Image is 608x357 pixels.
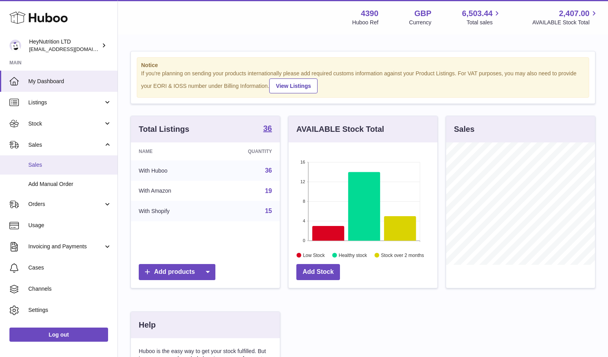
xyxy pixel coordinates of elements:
[263,124,272,134] a: 36
[462,8,493,19] span: 6,503.44
[131,142,212,160] th: Name
[28,161,112,169] span: Sales
[28,264,112,271] span: Cases
[29,46,116,52] span: [EMAIL_ADDRESS][DOMAIN_NAME]
[269,78,318,93] a: View Listings
[28,141,103,149] span: Sales
[9,40,21,51] img: info@heynutrition.com
[361,8,378,19] strong: 4390
[212,142,280,160] th: Quantity
[28,243,103,250] span: Invoicing and Payments
[263,124,272,132] strong: 36
[414,8,431,19] strong: GBP
[559,8,590,19] span: 2,407.00
[303,219,305,223] text: 4
[532,19,599,26] span: AVAILABLE Stock Total
[28,120,103,127] span: Stock
[300,160,305,164] text: 16
[141,70,585,93] div: If you're planning on sending your products internationally please add required customs informati...
[131,160,212,181] td: With Huboo
[462,8,502,26] a: 6,503.44 Total sales
[296,124,384,135] h3: AVAILABLE Stock Total
[532,8,599,26] a: 2,407.00 AVAILABLE Stock Total
[467,19,501,26] span: Total sales
[303,199,305,204] text: 8
[139,124,189,135] h3: Total Listings
[131,181,212,201] td: With Amazon
[28,78,112,85] span: My Dashboard
[265,208,272,214] a: 15
[303,238,305,243] text: 0
[28,99,103,106] span: Listings
[131,201,212,221] td: With Shopify
[265,188,272,194] a: 19
[28,200,103,208] span: Orders
[265,167,272,174] a: 36
[381,252,424,258] text: Stock over 2 months
[28,285,112,293] span: Channels
[409,19,432,26] div: Currency
[28,306,112,314] span: Settings
[303,252,325,258] text: Low Stock
[139,320,156,330] h3: Help
[352,19,378,26] div: Huboo Ref
[9,328,108,342] a: Log out
[454,124,474,135] h3: Sales
[339,252,367,258] text: Healthy stock
[29,38,100,53] div: HeyNutrition LTD
[28,222,112,229] span: Usage
[139,264,215,280] a: Add products
[296,264,340,280] a: Add Stock
[28,180,112,188] span: Add Manual Order
[141,62,585,69] strong: Notice
[300,179,305,184] text: 12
